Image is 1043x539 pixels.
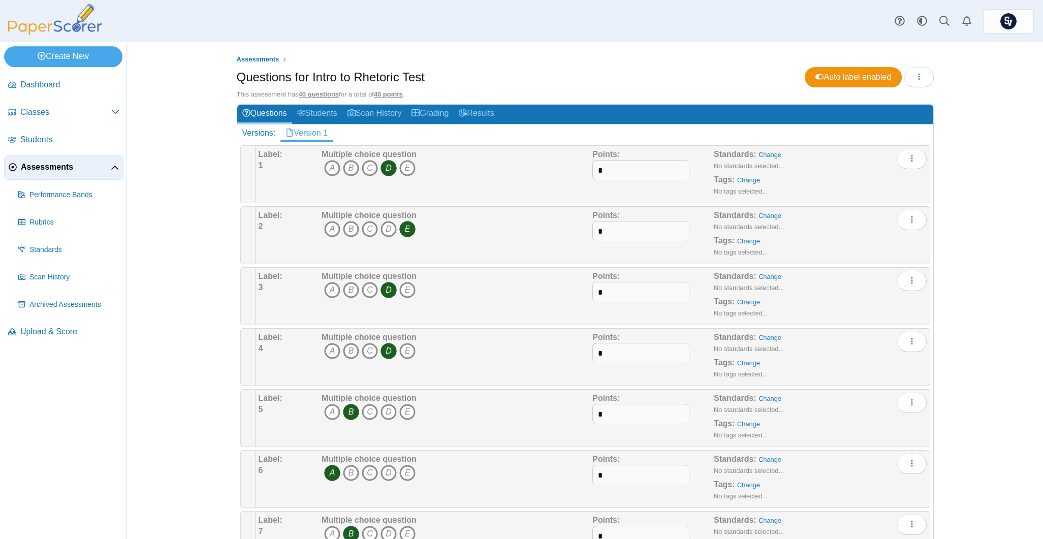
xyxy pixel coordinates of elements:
a: Results [454,105,499,123]
i: E [399,465,416,481]
a: Create New [4,46,122,67]
a: Change [737,176,760,184]
button: More options [897,393,927,413]
b: Label: [259,394,282,402]
a: Change [758,212,781,219]
b: Points: [592,211,620,219]
b: Label: [259,333,282,341]
u: 40 points [374,90,403,98]
small: No tags selected... [714,187,768,195]
b: Label: [259,516,282,524]
b: Points: [592,516,620,524]
b: Standards: [714,455,756,463]
a: Assessments [234,53,281,66]
b: Multiple choice question [322,455,417,463]
a: Change [737,359,760,367]
b: Tags: [714,175,735,184]
a: Scan History [342,105,407,123]
span: Dashboard [20,79,119,90]
span: Scan History [29,272,119,282]
i: D [381,160,397,176]
b: Label: [259,150,282,158]
a: Classes [4,101,123,125]
i: B [343,343,359,359]
small: No tags selected... [714,431,768,439]
i: D [381,465,397,481]
i: A [324,221,340,237]
a: Rubrics [14,210,123,235]
a: Change [737,237,760,245]
b: Tags: [714,480,735,489]
small: No standards selected... [714,345,784,353]
i: D [381,343,397,359]
b: Multiple choice question [322,211,417,219]
b: Label: [259,455,282,463]
i: D [381,221,397,237]
a: Change [758,456,781,463]
a: Change [758,395,781,402]
div: Versions: [237,124,281,142]
b: 5 [259,405,263,414]
u: 40 questions [299,90,339,98]
b: Points: [592,455,620,463]
b: Standards: [714,150,756,158]
i: B [343,404,359,420]
b: Points: [592,272,620,280]
a: Change [737,298,760,306]
h1: Questions for Intro to Rhetoric Test [237,69,425,86]
a: Upload & Score [4,320,123,344]
i: B [343,465,359,481]
a: Assessments [4,155,123,180]
i: C [362,282,378,298]
span: Performance Bands [29,190,119,200]
a: Dashboard [4,73,123,98]
b: 7 [259,527,263,535]
span: Rubrics [29,217,119,228]
b: Multiple choice question [322,333,417,341]
span: Archived Assessments [29,300,119,310]
a: Grading [406,105,454,123]
span: Upload & Score [20,326,119,337]
a: Scan History [14,265,123,290]
span: Students [20,134,119,145]
div: This assessment has for a total of . [237,90,934,99]
a: Change [758,273,781,280]
i: E [399,221,416,237]
b: Label: [259,272,282,280]
b: Standards: [714,394,756,402]
i: B [343,282,359,298]
img: ps.PvyhDibHWFIxMkTk [1000,13,1017,29]
b: 3 [259,283,263,292]
a: PaperScorer [4,28,106,37]
i: A [324,282,340,298]
i: A [324,160,340,176]
button: More options [897,454,927,474]
i: A [324,343,340,359]
b: 4 [259,344,263,353]
a: Change [737,481,760,489]
a: Change [758,334,781,341]
b: Points: [592,150,620,158]
b: Tags: [714,297,735,306]
a: Alerts [956,10,978,33]
i: D [381,282,397,298]
a: Students [292,105,342,123]
i: C [362,404,378,420]
b: Label: [259,211,282,219]
button: More options [897,271,927,291]
b: Multiple choice question [322,150,417,158]
span: Chris Paolelli [1000,13,1017,29]
span: Auto label enabled [815,73,891,81]
a: Questions [237,105,292,123]
button: More options [897,210,927,230]
a: Archived Assessments [14,293,123,317]
span: Assessments [21,162,111,173]
small: No tags selected... [714,492,768,500]
b: Points: [592,333,620,341]
small: No standards selected... [714,284,784,292]
b: Points: [592,394,620,402]
i: E [399,282,416,298]
a: ps.PvyhDibHWFIxMkTk [983,9,1034,34]
b: Standards: [714,211,756,219]
i: C [362,343,378,359]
